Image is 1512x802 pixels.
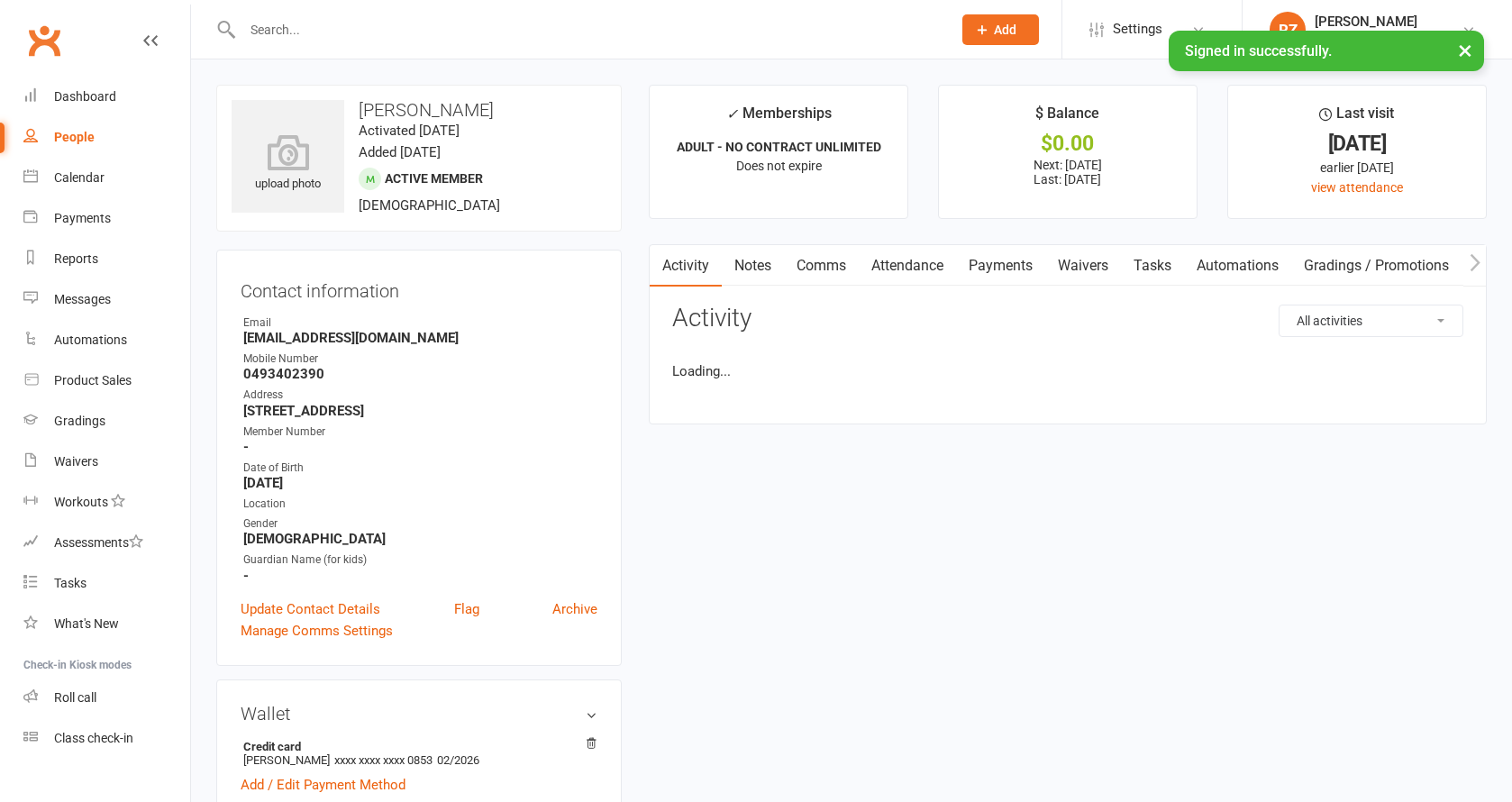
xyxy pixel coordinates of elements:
span: Signed in successfully. [1185,42,1332,59]
div: Reports [54,251,98,266]
a: Notes [722,245,784,287]
button: × [1449,31,1481,69]
a: view attendance [1311,180,1403,195]
a: What's New [23,604,190,644]
strong: - [243,439,597,455]
a: Reports [23,239,190,279]
div: $ Balance [1035,102,1099,134]
div: Tasks [54,576,87,590]
h3: Contact information [241,274,597,301]
strong: 0493402390 [243,366,597,382]
div: Automations [54,333,127,347]
a: Dashboard [23,77,190,117]
div: Roll call [54,690,96,705]
div: RZ [1270,12,1306,48]
div: Last visit [1319,102,1394,134]
h3: Activity [672,305,1463,333]
div: upload photo [232,134,344,194]
a: Gradings [23,401,190,442]
a: Attendance [859,245,956,287]
a: Messages [23,279,190,320]
a: Waivers [23,442,190,482]
div: Email [243,314,597,332]
a: Product Sales [23,360,190,401]
a: Calendar [23,158,190,198]
span: Add [994,23,1016,37]
div: Class check-in [54,731,133,745]
a: Class kiosk mode [23,718,190,759]
div: Gradings [54,414,105,428]
a: Assessments [23,523,190,563]
strong: Credit card [243,740,588,753]
a: Automations [23,320,190,360]
div: What's New [54,616,119,631]
a: Automations [1184,245,1291,287]
div: Payments [54,211,111,225]
div: Dashboard [54,89,116,104]
a: Tasks [1121,245,1184,287]
a: Archive [552,598,597,620]
a: Activity [650,245,722,287]
div: Legacy WTA [1315,30,1417,46]
a: People [23,117,190,158]
strong: [DEMOGRAPHIC_DATA] [243,531,597,547]
p: Next: [DATE] Last: [DATE] [955,158,1180,187]
strong: [EMAIL_ADDRESS][DOMAIN_NAME] [243,330,597,346]
div: Product Sales [54,373,132,387]
div: $0.00 [955,134,1180,153]
div: Messages [54,292,111,306]
div: earlier [DATE] [1244,158,1470,178]
a: Update Contact Details [241,598,380,620]
li: Loading... [672,360,1463,382]
a: Comms [784,245,859,287]
a: Tasks [23,563,190,604]
div: Waivers [54,454,98,469]
a: Payments [956,245,1045,287]
div: Member Number [243,424,597,441]
div: [PERSON_NAME] [1315,14,1417,30]
a: Manage Comms Settings [241,620,393,642]
div: Mobile Number [243,351,597,368]
a: Gradings / Promotions [1291,245,1462,287]
a: Clubworx [22,18,67,63]
li: [PERSON_NAME] [241,737,597,770]
strong: - [243,568,597,584]
span: Active member [385,171,483,186]
span: [DEMOGRAPHIC_DATA] [359,197,500,214]
a: Waivers [1045,245,1121,287]
span: xxxx xxxx xxxx 0853 [334,753,433,767]
div: People [54,130,95,144]
div: Guardian Name (for kids) [243,551,597,569]
time: Activated [DATE] [359,123,460,139]
i: ✓ [726,105,738,123]
a: Add / Edit Payment Method [241,774,405,796]
a: Payments [23,198,190,239]
a: Flag [454,598,479,620]
div: Address [243,387,597,404]
div: Workouts [54,495,108,509]
time: Added [DATE] [359,144,441,160]
h3: Wallet [241,704,597,724]
a: Roll call [23,678,190,718]
input: Search... [237,17,939,42]
strong: ADULT - NO CONTRACT UNLIMITED [677,140,881,154]
span: Settings [1113,9,1162,50]
strong: [DATE] [243,475,597,491]
div: Assessments [54,535,143,550]
h3: [PERSON_NAME] [232,100,606,120]
a: Workouts [23,482,190,523]
span: Does not expire [736,159,822,173]
button: Add [962,14,1039,45]
div: Date of Birth [243,460,597,477]
div: Gender [243,515,597,533]
span: 02/2026 [437,753,479,767]
div: [DATE] [1244,134,1470,153]
div: Memberships [726,102,832,135]
div: Location [243,496,597,513]
div: Calendar [54,170,105,185]
strong: [STREET_ADDRESS] [243,403,597,419]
